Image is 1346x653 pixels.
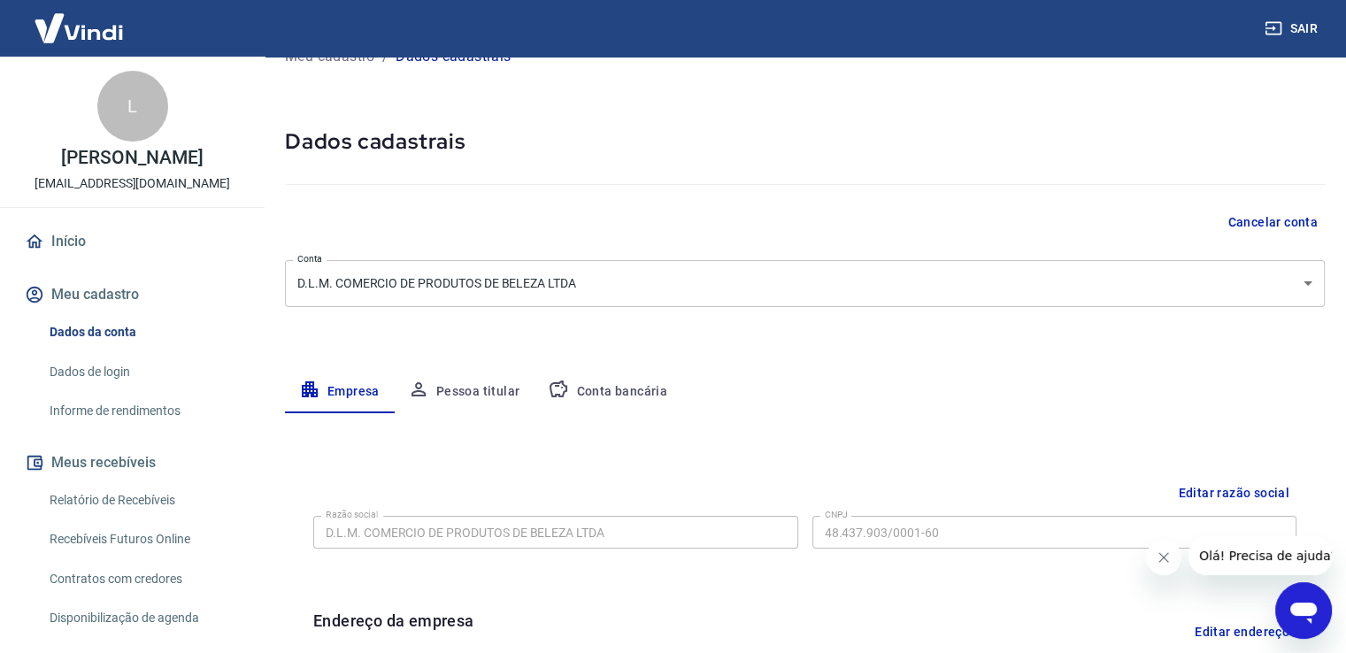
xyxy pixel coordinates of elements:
[21,1,136,55] img: Vindi
[11,12,149,27] span: Olá! Precisa de ajuda?
[396,46,511,67] p: Dados cadastrais
[1275,582,1332,639] iframe: Botão para abrir a janela de mensagens
[42,600,243,636] a: Disponibilização de agenda
[382,46,388,67] p: /
[35,174,230,193] p: [EMAIL_ADDRESS][DOMAIN_NAME]
[61,149,203,167] p: [PERSON_NAME]
[1171,477,1296,510] button: Editar razão social
[21,275,243,314] button: Meu cadastro
[1261,12,1325,45] button: Sair
[326,508,378,521] label: Razão social
[21,443,243,482] button: Meus recebíveis
[42,354,243,390] a: Dados de login
[42,482,243,519] a: Relatório de Recebíveis
[285,127,1325,156] h5: Dados cadastrais
[394,371,535,413] button: Pessoa titular
[42,561,243,597] a: Contratos com credores
[285,46,375,67] a: Meu cadastro
[285,371,394,413] button: Empresa
[42,314,243,350] a: Dados da conta
[42,393,243,429] a: Informe de rendimentos
[1188,536,1332,575] iframe: Mensagem da empresa
[534,371,681,413] button: Conta bancária
[285,260,1325,307] div: D.L.M. COMERCIO DE PRODUTOS DE BELEZA LTDA
[42,521,243,557] a: Recebíveis Futuros Online
[1220,206,1325,239] button: Cancelar conta
[825,508,848,521] label: CNPJ
[297,252,322,265] label: Conta
[97,71,168,142] div: L
[21,222,243,261] a: Início
[1146,540,1181,575] iframe: Fechar mensagem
